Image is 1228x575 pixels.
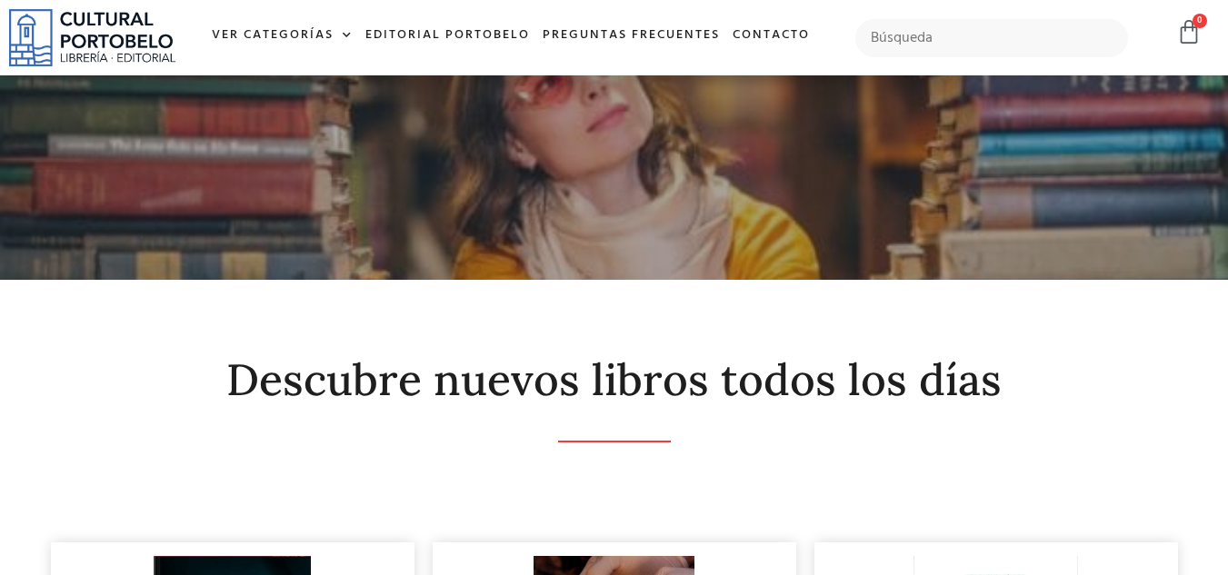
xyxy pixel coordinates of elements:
[205,16,359,55] a: Ver Categorías
[536,16,726,55] a: Preguntas frecuentes
[1176,19,1202,45] a: 0
[855,19,1129,57] input: Búsqueda
[1193,14,1207,28] span: 0
[726,16,816,55] a: Contacto
[359,16,536,55] a: Editorial Portobelo
[51,356,1178,404] h2: Descubre nuevos libros todos los días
